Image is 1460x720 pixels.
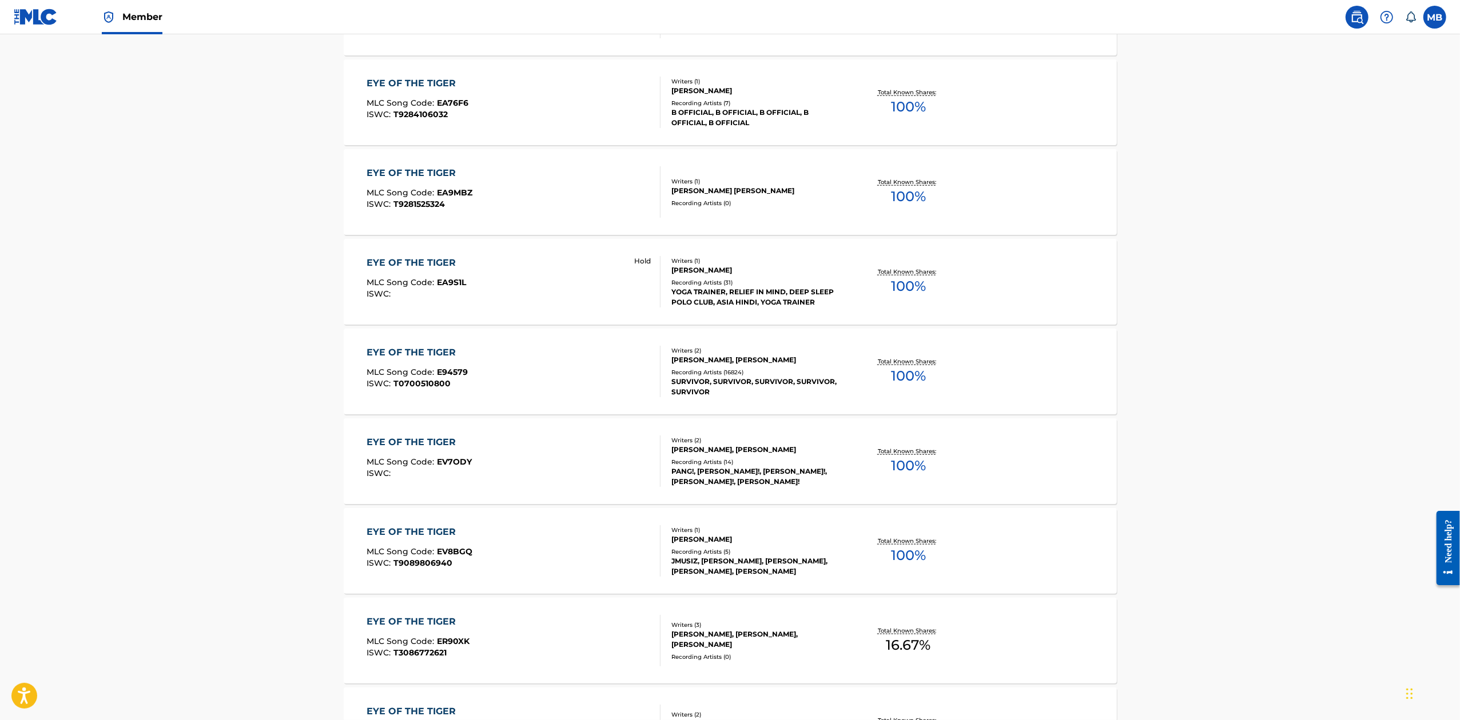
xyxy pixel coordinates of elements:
[1346,6,1368,29] a: Public Search
[671,534,844,545] div: [PERSON_NAME]
[367,378,393,389] span: ISWC :
[367,187,437,198] span: MLC Song Code :
[891,366,926,386] span: 100 %
[671,186,844,196] div: [PERSON_NAME] [PERSON_NAME]
[671,77,844,86] div: Writers ( 1 )
[878,178,939,186] p: Total Known Shares:
[671,653,844,661] div: Recording Artists ( 0 )
[1406,677,1413,711] div: Drag
[671,199,844,207] div: Recording Artists ( 0 )
[671,526,844,534] div: Writers ( 1 )
[878,626,939,635] p: Total Known Shares:
[671,99,844,107] div: Recording Artists ( 7 )
[367,435,472,449] div: EYE OF THE TIGER
[671,368,844,377] div: Recording Artists ( 16824 )
[344,329,1117,414] a: EYE OF THE TIGERMLC Song Code:E94579ISWC:T0700510800Writers (2)[PERSON_NAME], [PERSON_NAME]Record...
[367,98,437,108] span: MLC Song Code :
[344,418,1117,504] a: EYE OF THE TIGERMLC Song Code:EV7ODYISWC:Writers (2)[PERSON_NAME], [PERSON_NAME]Recording Artists...
[122,10,162,23] span: Member
[393,199,445,209] span: T9281525324
[393,109,448,119] span: T9284106032
[671,287,844,307] div: YOGA TRAINER, RELIEF IN MIND, DEEP SLEEP POLO CLUB, ASIA HINDI, YOGA TRAINER
[367,109,393,119] span: ISWC :
[367,277,437,287] span: MLC Song Code :
[437,367,468,377] span: E94579
[344,598,1117,683] a: EYE OF THE TIGERMLC Song Code:ER90XKISWC:T3086772621Writers (3)[PERSON_NAME], [PERSON_NAME], [PER...
[1405,11,1417,23] div: Notifications
[344,239,1117,325] a: EYE OF THE TIGERMLC Song Code:EA9S1LISWC: HoldWriters (1)[PERSON_NAME]Recording Artists (31)YOGA ...
[671,710,844,719] div: Writers ( 2 )
[891,455,926,476] span: 100 %
[344,59,1117,145] a: EYE OF THE TIGERMLC Song Code:EA76F6ISWC:T9284106032Writers (1)[PERSON_NAME]Recording Artists (7)...
[393,558,452,568] span: T9089806940
[367,647,393,658] span: ISWC :
[367,636,437,646] span: MLC Song Code :
[437,187,472,198] span: EA9MBZ
[367,546,437,557] span: MLC Song Code :
[102,10,116,24] img: Top Rightsholder
[437,636,470,646] span: ER90XK
[878,88,939,97] p: Total Known Shares:
[671,355,844,365] div: [PERSON_NAME], [PERSON_NAME]
[367,367,437,377] span: MLC Song Code :
[367,525,472,539] div: EYE OF THE TIGER
[367,77,468,90] div: EYE OF THE TIGER
[393,378,451,389] span: T0700510800
[1423,6,1446,29] div: User Menu
[367,166,472,180] div: EYE OF THE TIGER
[14,9,58,25] img: MLC Logo
[1403,665,1460,720] iframe: Chat Widget
[671,436,844,445] div: Writers ( 2 )
[367,199,393,209] span: ISWC :
[671,547,844,556] div: Recording Artists ( 5 )
[671,278,844,287] div: Recording Artists ( 31 )
[891,186,926,207] span: 100 %
[634,256,651,266] p: Hold
[344,149,1117,235] a: EYE OF THE TIGERMLC Song Code:EA9MBZISWC:T9281525324Writers (1)[PERSON_NAME] [PERSON_NAME]Recordi...
[1350,10,1364,24] img: search
[437,277,466,287] span: EA9S1L
[1380,10,1394,24] img: help
[878,537,939,545] p: Total Known Shares:
[671,107,844,128] div: B OFFICIAL, B OFFICIAL, B OFFICIAL, B OFFICIAL, B OFFICIAL
[671,377,844,397] div: SURVIVOR, SURVIVOR, SURVIVOR, SURVIVOR, SURVIVOR
[671,265,844,275] div: [PERSON_NAME]
[437,457,472,467] span: EV7ODY
[671,177,844,186] div: Writers ( 1 )
[671,621,844,629] div: Writers ( 3 )
[367,468,393,478] span: ISWC :
[367,615,470,629] div: EYE OF THE TIGER
[367,256,466,270] div: EYE OF THE TIGER
[671,466,844,487] div: PANG!, [PERSON_NAME]!, [PERSON_NAME]!, [PERSON_NAME]!, [PERSON_NAME]!
[891,276,926,297] span: 100 %
[393,647,447,658] span: T3086772621
[878,447,939,455] p: Total Known Shares:
[367,457,437,467] span: MLC Song Code :
[367,705,472,718] div: EYE OF THE TIGER
[367,289,393,299] span: ISWC :
[437,98,468,108] span: EA76F6
[671,629,844,650] div: [PERSON_NAME], [PERSON_NAME], [PERSON_NAME]
[671,86,844,96] div: [PERSON_NAME]
[671,445,844,455] div: [PERSON_NAME], [PERSON_NAME]
[367,558,393,568] span: ISWC :
[1428,502,1460,594] iframe: Resource Center
[671,257,844,265] div: Writers ( 1 )
[1375,6,1398,29] div: Help
[886,635,930,655] span: 16.67 %
[671,556,844,577] div: JMUSIZ, [PERSON_NAME], [PERSON_NAME], [PERSON_NAME], [PERSON_NAME]
[891,97,926,117] span: 100 %
[671,458,844,466] div: Recording Artists ( 14 )
[671,346,844,355] div: Writers ( 2 )
[891,545,926,566] span: 100 %
[344,508,1117,594] a: EYE OF THE TIGERMLC Song Code:EV8BGQISWC:T9089806940Writers (1)[PERSON_NAME]Recording Artists (5)...
[437,546,472,557] span: EV8BGQ
[878,267,939,276] p: Total Known Shares:
[878,357,939,366] p: Total Known Shares:
[367,346,468,359] div: EYE OF THE TIGER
